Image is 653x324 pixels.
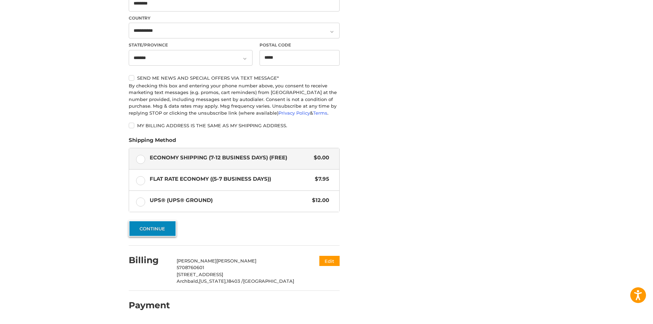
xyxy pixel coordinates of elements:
[150,196,309,204] span: UPS® (UPS® Ground)
[278,110,310,116] a: Privacy Policy
[129,300,170,311] h2: Payment
[310,154,329,162] span: $0.00
[308,196,329,204] span: $12.00
[313,110,327,116] a: Terms
[129,255,170,266] h2: Billing
[129,75,340,81] label: Send me news and special offers via text message*
[217,258,256,264] span: [PERSON_NAME]
[199,278,227,284] span: [US_STATE],
[319,256,340,266] button: Edit
[311,175,329,183] span: $7.95
[150,175,312,183] span: Flat Rate Economy ((5-7 Business Days))
[129,136,176,147] legend: Shipping Method
[129,221,176,237] button: Continue
[129,42,253,48] label: State/Province
[150,154,311,162] span: Economy Shipping (7-12 Business Days) (Free)
[243,278,294,284] span: [GEOGRAPHIC_DATA]
[129,82,340,117] div: By checking this box and entering your phone number above, you consent to receive marketing text ...
[129,15,340,21] label: Country
[177,265,204,270] span: 5708760601
[177,272,223,277] span: [STREET_ADDRESS]
[260,42,340,48] label: Postal Code
[177,278,199,284] span: Archbald,
[129,123,340,128] label: My billing address is the same as my shipping address.
[227,278,243,284] span: 18403 /
[177,258,217,264] span: [PERSON_NAME]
